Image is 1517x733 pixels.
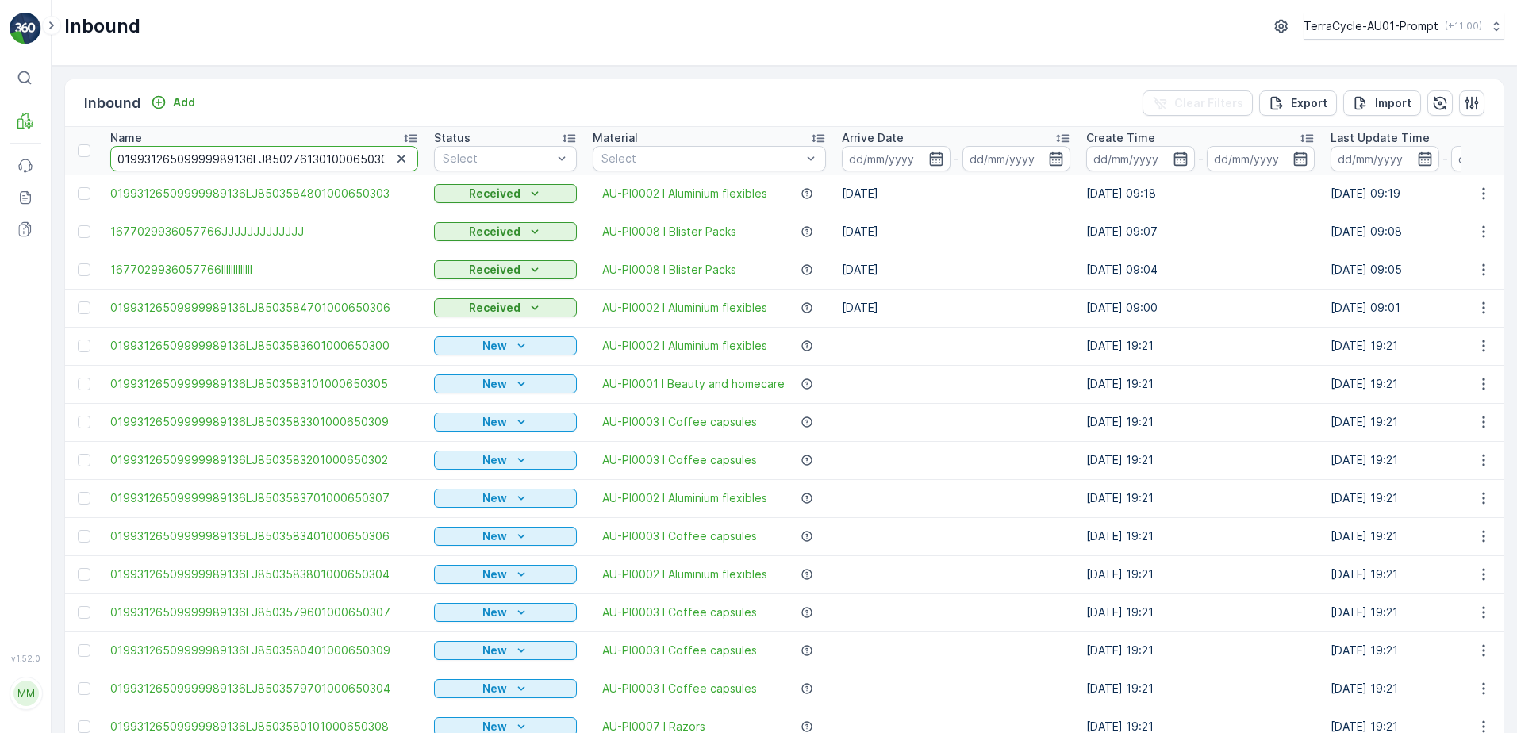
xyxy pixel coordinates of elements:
[834,175,1078,213] td: [DATE]
[434,451,577,470] button: New
[10,13,41,44] img: logo
[110,300,418,316] a: 01993126509999989136LJ8503584701000650306
[84,92,141,114] p: Inbound
[78,606,90,619] div: Toggle Row Selected
[434,184,577,203] button: Received
[78,454,90,466] div: Toggle Row Selected
[110,262,418,278] a: 1677029936057766IIIIIIIIIIIII
[834,213,1078,251] td: [DATE]
[434,679,577,698] button: New
[602,452,757,468] span: AU-PI0003 I Coffee capsules
[110,130,142,146] p: Name
[1259,90,1337,116] button: Export
[443,151,552,167] p: Select
[1078,593,1323,631] td: [DATE] 19:21
[78,568,90,581] div: Toggle Row Selected
[52,260,246,274] span: 1677029936057766JJJJJJJJJJJJJ
[13,365,88,378] span: Net Amount :
[88,365,122,378] span: 0.7 kg
[1291,95,1327,111] p: Export
[482,604,507,620] p: New
[64,13,140,39] p: Inbound
[1143,90,1253,116] button: Clear Filters
[602,414,757,430] a: AU-PI0003 I Coffee capsules
[602,643,757,658] a: AU-PI0003 I Coffee capsules
[110,376,418,392] a: 01993126509999989136LJ8503583101000650305
[434,336,577,355] button: New
[602,338,767,354] a: AU-PI0002 I Aluminium flexibles
[434,222,577,241] button: Received
[110,681,418,697] span: 01993126509999989136LJ8503579701000650304
[110,528,418,544] a: 01993126509999989136LJ8503583401000650306
[834,251,1078,289] td: [DATE]
[602,490,767,506] span: AU-PI0002 I Aluminium flexibles
[110,414,418,430] a: 01993126509999989136LJ8503583301000650309
[13,286,84,300] span: Arrive Date :
[469,300,520,316] p: Received
[482,452,507,468] p: New
[1078,479,1323,517] td: [DATE] 19:21
[1445,20,1482,33] p: ( +11:00 )
[78,492,90,505] div: Toggle Row Selected
[110,604,418,620] span: 01993126509999989136LJ8503579601000650307
[1442,149,1448,168] p: -
[110,186,418,201] span: 01993126509999989136LJ8503584801000650303
[602,681,757,697] a: AU-PI0003 I Coffee capsules
[1078,365,1323,403] td: [DATE] 19:21
[98,339,239,352] span: AU-PI0008 I Blister Packs
[78,340,90,352] div: Toggle Row Selected
[110,452,418,468] span: 01993126509999989136LJ8503583201000650302
[1304,13,1504,40] button: TerraCycle-AU01-Prompt(+11:00)
[78,682,90,695] div: Toggle Row Selected
[13,260,52,274] span: Name :
[469,262,520,278] p: Received
[434,565,577,584] button: New
[110,338,418,354] span: 01993126509999989136LJ8503583601000650300
[640,13,874,33] p: 1677029936057766JJJJJJJJJJJJJ
[469,186,520,201] p: Received
[13,681,39,706] div: MM
[13,339,98,352] span: Material Type :
[78,720,90,733] div: Toggle Row Selected
[1078,441,1323,479] td: [DATE] 19:21
[1174,95,1243,111] p: Clear Filters
[1078,670,1323,708] td: [DATE] 19:21
[602,604,757,620] a: AU-PI0003 I Coffee capsules
[602,376,785,392] a: AU-PI0001 I Beauty and homecare
[482,338,507,354] p: New
[1078,517,1323,555] td: [DATE] 19:21
[434,130,470,146] p: Status
[962,146,1071,171] input: dd/mm/yyyy
[482,376,507,392] p: New
[602,224,736,240] a: AU-PI0008 I Blister Packs
[110,490,418,506] a: 01993126509999989136LJ8503583701000650307
[469,224,520,240] p: Received
[78,378,90,390] div: Toggle Row Selected
[90,313,124,326] span: 0.7 kg
[434,527,577,546] button: New
[78,187,90,200] div: Toggle Row Selected
[602,262,736,278] a: AU-PI0008 I Blister Packs
[434,603,577,622] button: New
[482,681,507,697] p: New
[1304,18,1438,34] p: TerraCycle-AU01-Prompt
[1078,403,1323,441] td: [DATE] 19:21
[84,286,121,300] span: [DATE]
[602,186,767,201] a: AU-PI0002 I Aluminium flexibles
[602,528,757,544] a: AU-PI0003 I Coffee capsules
[13,313,90,326] span: First Weight :
[434,413,577,432] button: New
[482,414,507,430] p: New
